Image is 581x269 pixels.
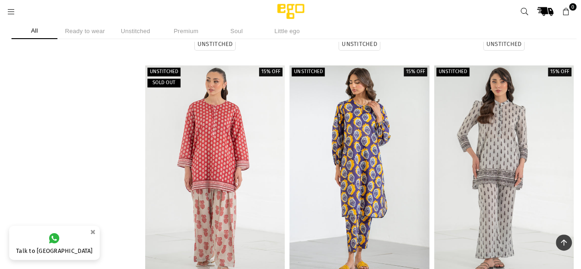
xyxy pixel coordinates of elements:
[486,40,522,48] label: UNSTITCHED
[569,3,576,11] span: 0
[558,3,574,20] a: 0
[11,23,57,39] li: All
[436,68,469,76] label: UNSTITCHED
[3,8,19,15] a: Menu
[252,2,330,21] img: Ego
[9,226,100,260] a: Talk to [GEOGRAPHIC_DATA]
[342,40,377,48] label: UNSTITCHED
[87,224,98,240] button: ×
[548,68,571,76] label: 15% off
[404,68,427,76] label: 15% off
[197,40,233,48] label: UNSTITCHED
[264,23,310,39] li: Little ego
[163,23,209,39] li: Premium
[292,68,325,76] label: UNSTITCHED
[214,23,259,39] li: Soul
[147,68,181,76] label: UNSTITCHED
[62,23,108,39] li: Ready to wear
[259,68,282,76] label: 15% off
[152,80,175,86] span: Sold out
[516,3,533,20] a: Search
[113,23,158,39] li: Unstitched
